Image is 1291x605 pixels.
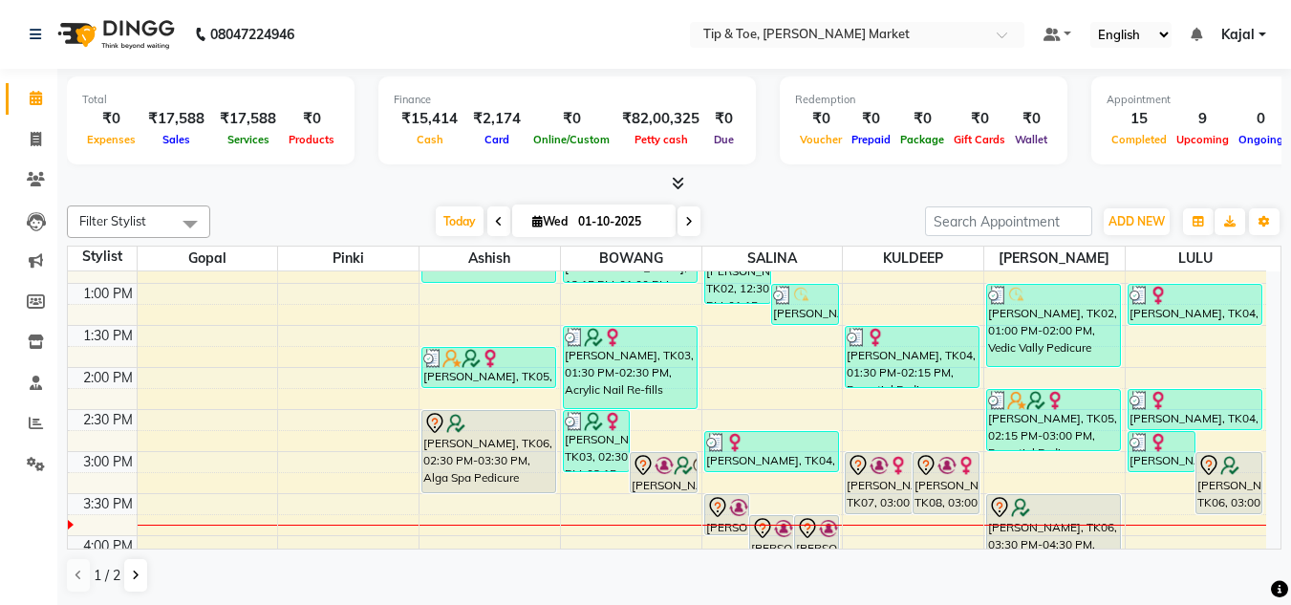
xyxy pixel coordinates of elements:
[987,285,1120,366] div: [PERSON_NAME], TK02, 01:00 PM-02:00 PM, Vedic Vally Pedicure
[284,108,339,130] div: ₹0
[79,536,137,556] div: 4:00 PM
[138,247,278,270] span: Gopal
[1107,108,1172,130] div: 15
[1129,390,1262,429] div: [PERSON_NAME], TK04, 02:15 PM-02:45 PM, Permanent Gel Polish
[1172,133,1234,146] span: Upcoming
[49,8,180,61] img: logo
[795,133,847,146] span: Voucher
[79,326,137,346] div: 1:30 PM
[82,92,339,108] div: Total
[79,368,137,388] div: 2:00 PM
[527,214,572,228] span: Wed
[223,133,274,146] span: Services
[394,108,465,130] div: ₹15,414
[614,108,707,130] div: ₹82,00,325
[1107,133,1172,146] span: Completed
[1126,247,1266,270] span: LULU
[210,8,294,61] b: 08047224946
[895,133,949,146] span: Package
[846,453,912,513] div: [PERSON_NAME], TK07, 03:00 PM-03:45 PM, Essential Pedicure w Scrub
[984,247,1125,270] span: [PERSON_NAME]
[1221,25,1255,45] span: Kajal
[705,243,771,303] div: [PERSON_NAME], TK02, 12:30 PM-01:15 PM, Vedic Vally Manicure
[709,133,739,146] span: Due
[705,432,838,471] div: [PERSON_NAME], TK04, 02:45 PM-03:15 PM, T&T Permanent Gel Polish
[846,327,979,387] div: [PERSON_NAME], TK04, 01:30 PM-02:15 PM, Essential Pedicure w Scrub
[79,213,146,228] span: Filter Stylist
[925,206,1092,236] input: Search Appointment
[412,133,448,146] span: Cash
[68,247,137,267] div: Stylist
[564,411,630,471] div: [PERSON_NAME], TK03, 02:30 PM-03:15 PM, Cateye Gel Polish
[212,108,284,130] div: ₹17,588
[987,495,1120,576] div: [PERSON_NAME], TK06, 03:30 PM-04:30 PM, Alga Spa Pedicure
[1234,108,1288,130] div: 0
[572,207,668,236] input: 2025-10-01
[843,247,983,270] span: KULDEEP
[79,452,137,472] div: 3:00 PM
[158,133,195,146] span: Sales
[914,453,979,513] div: [PERSON_NAME], TK08, 03:00 PM-03:45 PM, Essential Pedicure w Scrub
[630,133,693,146] span: Petty cash
[82,133,140,146] span: Expenses
[561,247,701,270] span: BOWANG
[1172,108,1234,130] div: 9
[140,108,212,130] div: ₹17,588
[772,285,838,324] div: [PERSON_NAME], TK02, 01:00 PM-01:30 PM, French Polish
[1129,285,1262,324] div: [PERSON_NAME], TK04, 01:00 PM-01:30 PM, Essential Manicure w Scrub
[1234,133,1288,146] span: Ongoing
[847,133,895,146] span: Prepaid
[1010,108,1052,130] div: ₹0
[949,108,1010,130] div: ₹0
[1129,432,1194,471] div: [PERSON_NAME], TK04, 02:45 PM-03:15 PM, Permanent Gel Polish
[79,284,137,304] div: 1:00 PM
[847,108,895,130] div: ₹0
[79,410,137,430] div: 2:30 PM
[422,348,555,387] div: [PERSON_NAME], TK05, 01:45 PM-02:15 PM, Essential Manicure w Scrub
[465,108,528,130] div: ₹2,174
[987,390,1120,450] div: [PERSON_NAME], TK05, 02:15 PM-03:00 PM, Essential Pedicure w Scrub
[750,516,793,555] div: [PERSON_NAME], TK07, 03:45 PM-04:15 PM, Nail Cut File & Polish
[82,108,140,130] div: ₹0
[278,247,419,270] span: Pinki
[480,133,514,146] span: Card
[284,133,339,146] span: Products
[702,247,843,270] span: SALINA
[1196,453,1262,513] div: [PERSON_NAME], TK06, 03:00 PM-03:45 PM, Alga Spa Manicure
[528,108,614,130] div: ₹0
[436,206,484,236] span: Today
[420,247,560,270] span: Ashish
[564,327,697,408] div: [PERSON_NAME], TK03, 01:30 PM-02:30 PM, Acrylic Nail Re-fills
[795,516,838,555] div: [PERSON_NAME], TK08, 03:45 PM-04:15 PM, Nail Cut File & Polish
[94,566,120,586] span: 1 / 2
[895,108,949,130] div: ₹0
[394,92,741,108] div: Finance
[707,108,741,130] div: ₹0
[1108,214,1165,228] span: ADD NEW
[79,494,137,514] div: 3:30 PM
[631,453,697,492] div: [PERSON_NAME], TK09, 03:00 PM-03:30 PM, T&T Permanent Gel Polish
[795,108,847,130] div: ₹0
[422,411,555,492] div: [PERSON_NAME], TK06, 02:30 PM-03:30 PM, Alga Spa Pedicure
[949,133,1010,146] span: Gift Cards
[1010,133,1052,146] span: Wallet
[795,92,1052,108] div: Redemption
[705,495,748,534] div: [PERSON_NAME], TK09, 03:30 PM-04:00 PM, T&T Permanent Gel Polish
[528,133,614,146] span: Online/Custom
[1104,208,1170,235] button: ADD NEW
